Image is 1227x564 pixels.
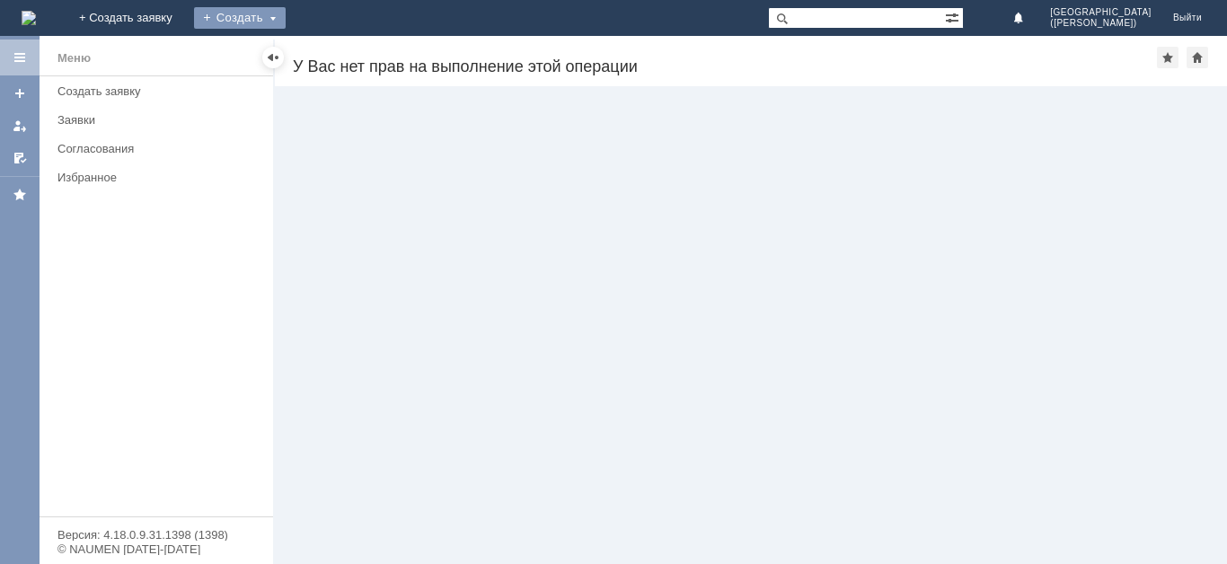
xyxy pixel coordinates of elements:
[945,8,963,25] span: Расширенный поиск
[50,77,269,105] a: Создать заявку
[1050,18,1152,29] span: ([PERSON_NAME])
[5,79,34,108] a: Создать заявку
[1157,47,1178,68] div: Добавить в избранное
[50,106,269,134] a: Заявки
[57,48,91,69] div: Меню
[57,84,262,98] div: Создать заявку
[57,113,262,127] div: Заявки
[57,529,255,541] div: Версия: 4.18.0.9.31.1398 (1398)
[5,111,34,140] a: Мои заявки
[57,543,255,555] div: © NAUMEN [DATE]-[DATE]
[22,11,36,25] a: Перейти на домашнюю страницу
[5,144,34,172] a: Мои согласования
[22,11,36,25] img: logo
[1050,7,1152,18] span: [GEOGRAPHIC_DATA]
[194,7,286,29] div: Создать
[1187,47,1208,68] div: Сделать домашней страницей
[293,57,1157,75] div: У Вас нет прав на выполнение этой операции
[50,135,269,163] a: Согласования
[262,47,284,68] div: Скрыть меню
[57,171,243,184] div: Избранное
[57,142,262,155] div: Согласования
